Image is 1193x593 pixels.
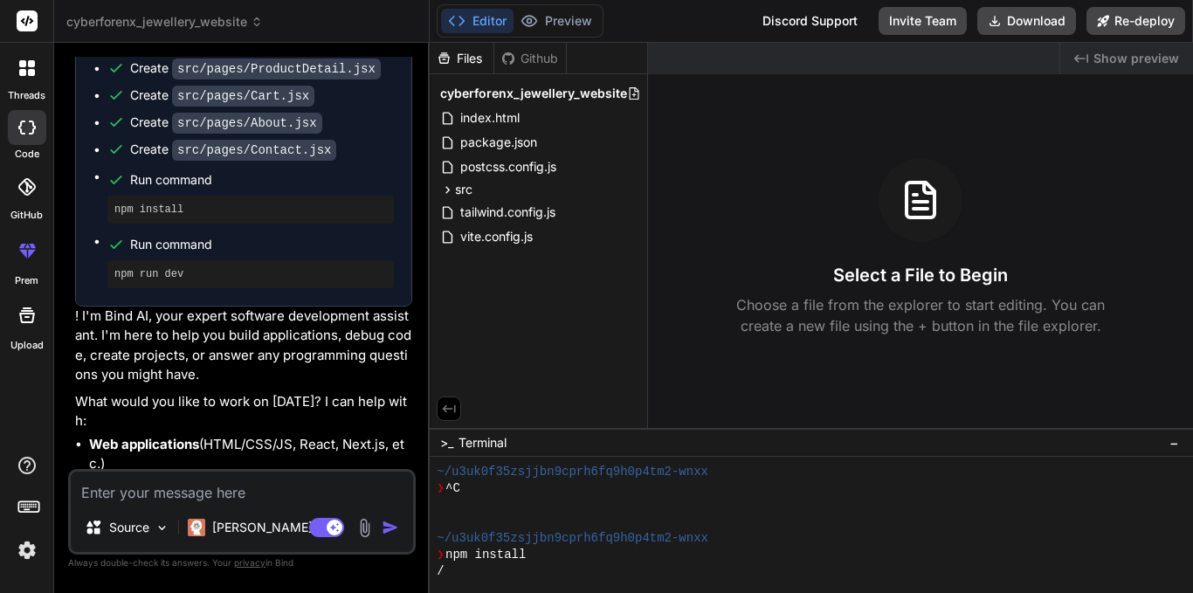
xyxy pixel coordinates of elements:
span: Run command [130,236,394,253]
div: Create [130,114,322,132]
button: Preview [514,9,599,33]
label: code [15,147,39,162]
span: npm install [445,547,526,563]
button: Editor [441,9,514,33]
p: Choose a file from the explorer to start editing. You can create a new file using the + button in... [725,294,1116,336]
button: Download [977,7,1076,35]
span: src [455,181,472,198]
span: privacy [234,557,265,568]
span: Run command [130,171,394,189]
div: Create [130,59,381,78]
button: − [1166,429,1183,457]
code: src/pages/Contact.jsx [172,140,336,161]
span: cyberforenx_jewellery_website [440,85,627,102]
img: icon [382,519,399,536]
div: Create [130,86,314,105]
img: settings [12,535,42,565]
span: ❯ [437,547,445,563]
pre: npm run dev [114,267,387,281]
pre: npm install [114,203,387,217]
p: Source [109,519,149,536]
span: Terminal [459,434,507,452]
code: src/pages/Cart.jsx [172,86,314,107]
h3: Select a File to Begin [833,263,1008,287]
img: Claude 4 Sonnet [188,519,205,536]
label: Upload [10,338,44,353]
p: Always double-check its answers. Your in Bind [68,555,416,571]
span: tailwind.config.js [459,202,557,223]
span: Show preview [1093,50,1179,67]
span: >_ [440,434,453,452]
strong: Web applications [89,436,199,452]
p: What would you like to work on [DATE]? I can help with: [75,392,412,431]
span: ~/u3uk0f35zsjjbn9cprh6fq9h0p4tm2-wnxx [437,530,708,547]
div: Discord Support [752,7,868,35]
span: ^C [445,480,460,497]
div: Files [430,50,493,67]
label: GitHub [10,208,43,223]
span: vite.config.js [459,226,534,247]
span: cyberforenx_jewellery_website [66,13,263,31]
p: [PERSON_NAME] 4 S.. [212,519,342,536]
div: Create [130,141,336,159]
span: ~/u3uk0f35zsjjbn9cprh6fq9h0p4tm2-wnxx [437,464,708,480]
span: package.json [459,132,539,153]
span: index.html [459,107,521,128]
label: prem [15,273,38,288]
button: Invite Team [879,7,967,35]
li: (HTML/CSS/JS, React, Next.js, etc.) [89,435,412,474]
img: attachment [355,518,375,538]
code: src/pages/About.jsx [172,113,322,134]
div: Github [494,50,566,67]
span: − [1169,434,1179,452]
code: src/pages/ProductDetail.jsx [172,59,381,79]
label: threads [8,88,45,103]
button: Re-deploy [1086,7,1185,35]
img: Pick Models [155,521,169,535]
span: postcss.config.js [459,156,558,177]
span: ❯ [437,480,445,497]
